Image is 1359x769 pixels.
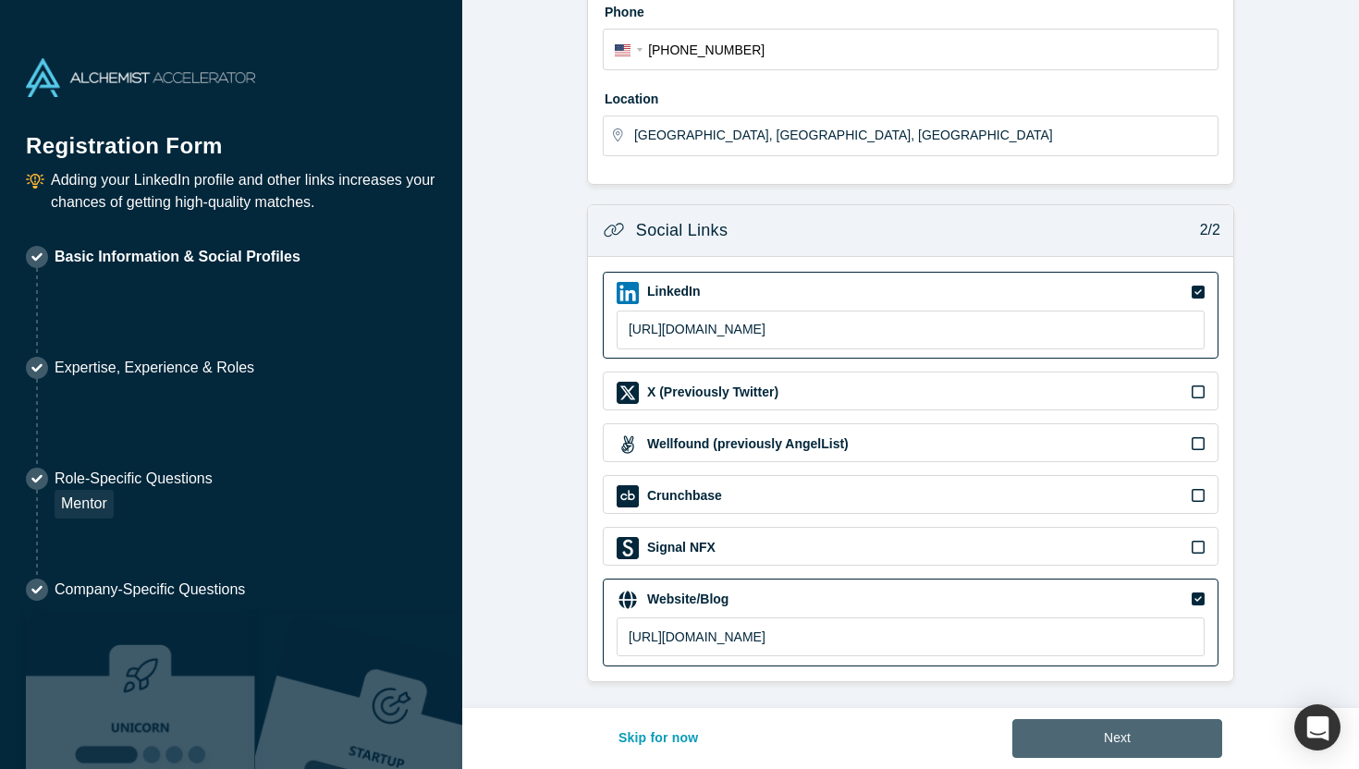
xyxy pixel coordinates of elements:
[599,719,718,758] button: Skip for now
[1190,219,1220,241] p: 2/2
[617,485,639,507] img: Crunchbase icon
[617,589,639,611] img: Website/Blog icon
[603,272,1218,360] div: LinkedIn iconLinkedIn
[617,282,639,304] img: LinkedIn icon
[645,486,722,506] label: Crunchbase
[603,527,1218,566] div: Signal NFX iconSignal NFX
[645,590,728,609] label: Website/Blog
[603,83,1218,109] label: Location
[645,383,778,402] label: X (Previously Twitter)
[55,468,213,490] p: Role-Specific Questions
[617,382,639,404] img: X (Previously Twitter) icon
[55,357,254,379] p: Expertise, Experience & Roles
[645,538,716,557] label: Signal NFX
[645,282,701,301] label: LinkedIn
[617,537,639,559] img: Signal NFX icon
[645,434,849,454] label: Wellfound (previously AngelList)
[26,58,255,97] img: Alchemist Accelerator Logo
[55,579,245,601] p: Company-Specific Questions
[51,169,436,214] p: Adding your LinkedIn profile and other links increases your chances of getting high-quality matches.
[1012,719,1222,758] button: Next
[634,116,1217,155] input: Enter a location
[603,423,1218,462] div: Wellfound (previously AngelList) iconWellfound (previously AngelList)
[26,110,436,163] h1: Registration Form
[636,218,728,243] h3: Social Links
[55,246,300,268] p: Basic Information & Social Profiles
[603,475,1218,514] div: Crunchbase iconCrunchbase
[617,433,639,456] img: Wellfound (previously AngelList) icon
[55,490,114,519] div: Mentor
[603,579,1218,666] div: Website/Blog iconWebsite/Blog
[603,372,1218,410] div: X (Previously Twitter) iconX (Previously Twitter)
